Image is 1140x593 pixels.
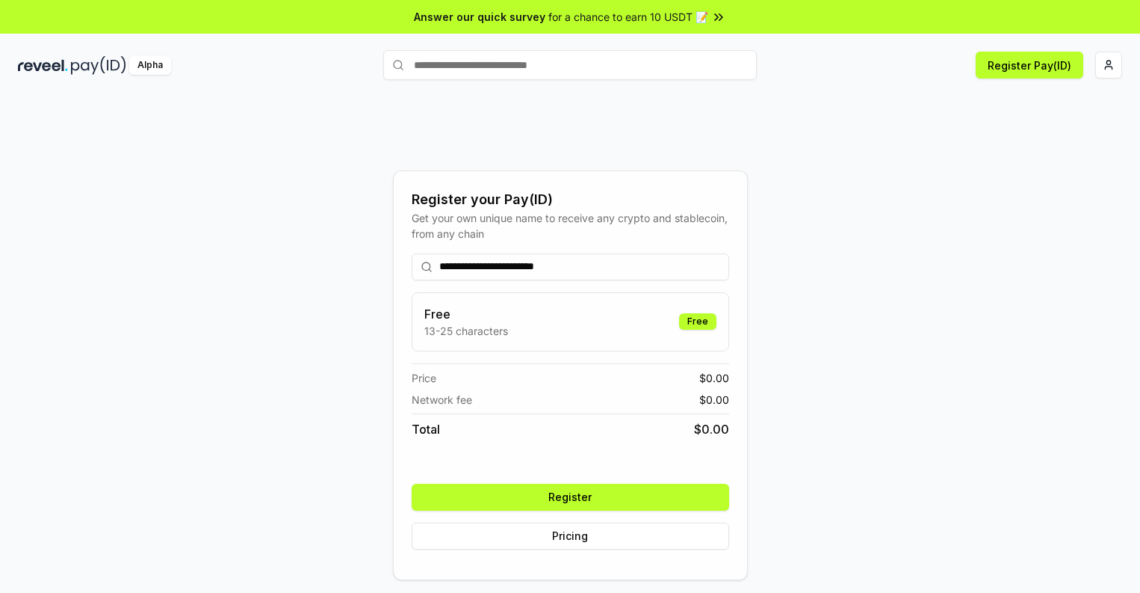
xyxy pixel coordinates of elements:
[412,370,436,386] span: Price
[412,392,472,408] span: Network fee
[694,420,729,438] span: $ 0.00
[976,52,1083,79] button: Register Pay(ID)
[548,9,708,25] span: for a chance to earn 10 USDT 📝
[699,392,729,408] span: $ 0.00
[412,189,729,210] div: Register your Pay(ID)
[412,420,440,438] span: Total
[18,56,68,75] img: reveel_dark
[412,484,729,511] button: Register
[699,370,729,386] span: $ 0.00
[129,56,171,75] div: Alpha
[71,56,126,75] img: pay_id
[412,210,729,242] div: Get your own unique name to receive any crypto and stablecoin, from any chain
[424,323,508,339] p: 13-25 characters
[424,305,508,323] h3: Free
[412,523,729,550] button: Pricing
[679,313,716,330] div: Free
[414,9,545,25] span: Answer our quick survey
